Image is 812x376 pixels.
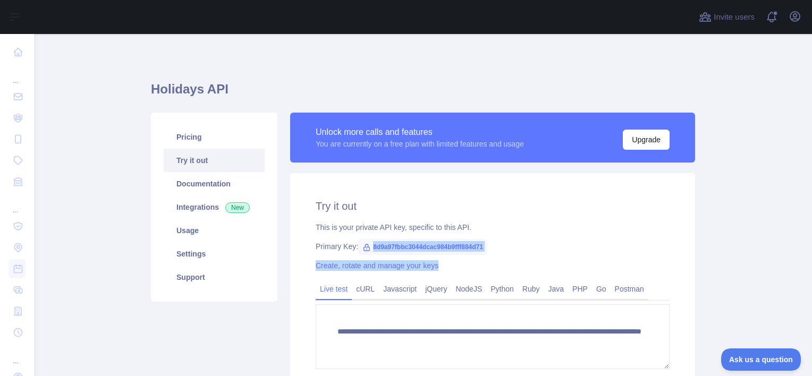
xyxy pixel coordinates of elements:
button: Upgrade [623,130,670,150]
a: Documentation [164,172,265,195]
a: Python [486,280,518,297]
a: Create, rotate and manage your keys [316,261,438,270]
a: Live test [316,280,352,297]
a: Settings [164,242,265,266]
h1: Holidays API [151,81,695,106]
span: 8d9a97fbbc3044dcac984b9fff884d71 [358,239,487,255]
span: Invite users [714,11,755,23]
a: jQuery [421,280,451,297]
a: Pricing [164,125,265,149]
div: ... [9,344,26,365]
a: Ruby [518,280,544,297]
a: Java [544,280,569,297]
a: Postman [611,280,648,297]
div: You are currently on a free plan with limited features and usage [316,139,524,149]
div: Primary Key: [316,241,670,252]
a: NodeJS [451,280,486,297]
a: Go [592,280,611,297]
a: Javascript [379,280,421,297]
div: Unlock more calls and features [316,126,524,139]
span: New [225,202,250,213]
a: Usage [164,219,265,242]
a: Try it out [164,149,265,172]
div: ... [9,64,26,85]
h2: Try it out [316,199,670,213]
a: cURL [352,280,379,297]
div: ... [9,193,26,215]
div: This is your private API key, specific to this API. [316,222,670,233]
a: Integrations New [164,195,265,219]
a: PHP [568,280,592,297]
iframe: Toggle Customer Support [721,348,801,371]
button: Invite users [697,8,757,25]
a: Support [164,266,265,289]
